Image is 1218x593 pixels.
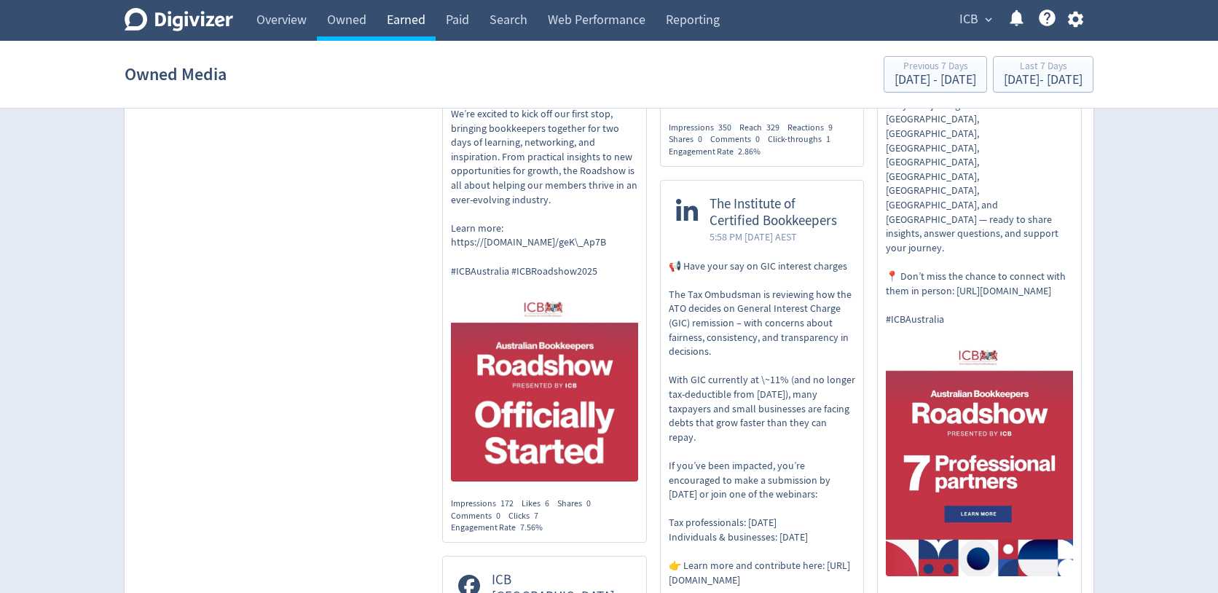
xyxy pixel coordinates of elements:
[710,196,849,229] span: The Institute of Certified Bookkeepers
[586,498,591,509] span: 0
[496,510,500,522] span: 0
[557,498,599,510] div: Shares
[451,64,638,278] p: The ICB Roadshow is officially underway in [GEOGRAPHIC_DATA]! We’re excited to kick off our first...
[669,146,769,158] div: Engagement Rate
[520,522,543,533] span: 7.56%
[669,133,710,146] div: Shares
[669,259,856,588] p: 📢 Have your say on GIC interest charges The Tax Ombudsman is reviewing how the ATO decides on Gen...
[500,498,514,509] span: 172
[884,56,987,93] button: Previous 7 Days[DATE] - [DATE]
[451,522,551,534] div: Engagement Rate
[993,56,1093,93] button: Last 7 Days[DATE]- [DATE]
[669,122,739,134] div: Impressions
[982,13,995,26] span: expand_more
[545,498,549,509] span: 6
[451,510,508,522] div: Comments
[895,61,976,74] div: Previous 7 Days
[826,133,830,145] span: 1
[698,133,702,145] span: 0
[828,122,833,133] span: 9
[718,122,731,133] span: 350
[125,51,227,98] h1: Owned Media
[508,510,546,522] div: Clicks
[1004,61,1083,74] div: Last 7 Days
[451,294,638,482] img: https://media.cf.digivizer.com/images/linkedin-127897832-urn:li:share:7378637220976459776-7759cd7...
[739,122,787,134] div: Reach
[954,8,996,31] button: ICB
[451,498,522,510] div: Impressions
[1004,74,1083,87] div: [DATE] - [DATE]
[738,146,761,157] span: 2.86%
[766,122,779,133] span: 329
[534,510,538,522] span: 7
[787,122,841,134] div: Reactions
[959,8,978,31] span: ICB
[768,133,838,146] div: Click-throughs
[710,229,849,244] span: 5:58 PM [DATE] AEST
[522,498,557,510] div: Likes
[755,133,760,145] span: 0
[895,74,976,87] div: [DATE] - [DATE]
[710,133,768,146] div: Comments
